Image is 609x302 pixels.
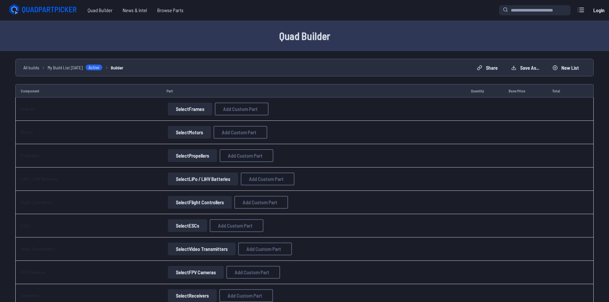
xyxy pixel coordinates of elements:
[210,219,263,232] button: Add Custom Part
[167,289,218,302] a: SelectReceivers
[222,130,256,135] span: Add Custom Part
[167,103,214,115] a: SelectFrames
[21,153,40,158] a: Propellers
[82,4,118,17] a: Quad Builder
[234,196,288,209] button: Add Custom Part
[167,243,237,255] a: SelectVideo Transmitters
[228,153,262,158] span: Add Custom Part
[152,4,189,17] a: Browse Parts
[118,4,152,17] a: News & Intel
[218,223,253,228] span: Add Custom Part
[161,84,466,97] td: Part
[504,84,547,97] td: Base Price
[241,173,294,185] button: Add Custom Part
[48,64,103,71] a: My Build List [DATE]Active
[168,173,238,185] button: SelectLiPo / LiHV Batteries
[167,219,208,232] a: SelectESCs
[168,289,217,302] button: SelectReceivers
[48,64,83,71] span: My Build List [DATE]
[21,129,33,135] a: Motors
[168,266,224,279] button: SelectFPV Cameras
[21,269,45,275] a: FPV Cameras
[243,200,277,205] span: Add Custom Part
[21,199,52,205] a: Flight Controllers
[219,289,273,302] button: Add Custom Part
[215,103,269,115] button: Add Custom Part
[15,84,161,97] td: Component
[246,246,281,252] span: Add Custom Part
[547,63,584,73] button: New List
[235,270,269,275] span: Add Custom Part
[168,103,212,115] button: SelectFrames
[506,63,544,73] button: Save as...
[21,293,39,298] a: Receivers
[21,223,30,228] a: ESCs
[223,106,258,112] span: Add Custom Part
[168,196,232,209] button: SelectFlight Controllers
[23,64,39,71] a: All builds
[466,84,504,97] td: Quantity
[591,4,606,17] a: Login
[167,173,239,185] a: SelectLiPo / LiHV Batteries
[167,196,233,209] a: SelectFlight Controllers
[167,126,212,139] a: SelectMotors
[249,176,284,182] span: Add Custom Part
[472,63,503,73] button: Share
[21,246,55,252] a: Video Transmitters
[214,126,267,139] button: Add Custom Part
[100,28,509,43] h1: Quad Builder
[238,243,292,255] button: Add Custom Part
[168,243,236,255] button: SelectVideo Transmitters
[111,64,123,71] a: Builder
[21,176,58,182] a: LiPo / LiHV Batteries
[85,64,103,71] span: Active
[547,84,576,97] td: Total
[167,266,225,279] a: SelectFPV Cameras
[168,126,211,139] button: SelectMotors
[21,106,35,112] a: Frames
[228,293,262,298] span: Add Custom Part
[168,219,207,232] button: SelectESCs
[167,149,218,162] a: SelectPropellers
[220,149,273,162] button: Add Custom Part
[226,266,280,279] button: Add Custom Part
[168,149,217,162] button: SelectPropellers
